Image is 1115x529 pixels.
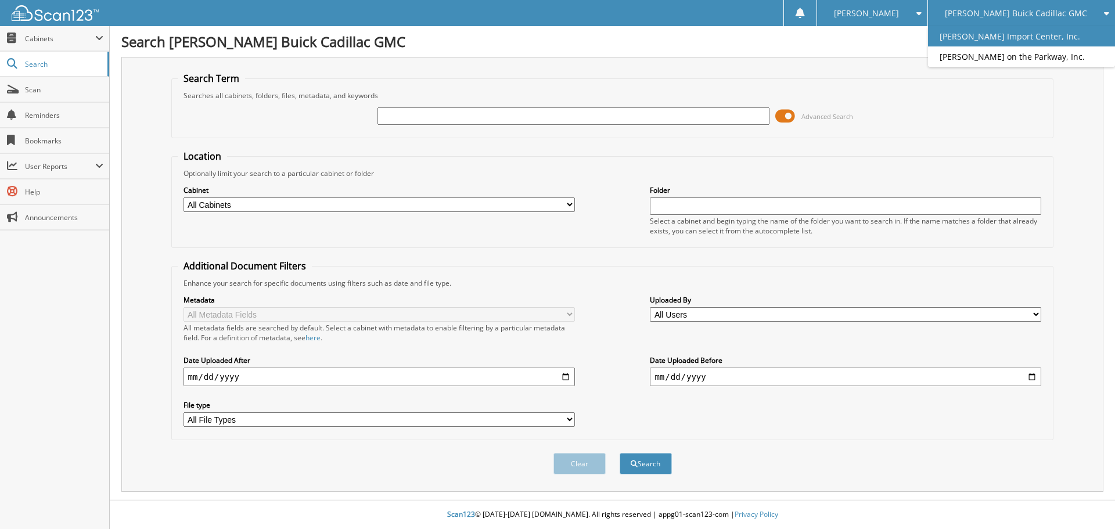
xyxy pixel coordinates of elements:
[25,161,95,171] span: User Reports
[1057,473,1115,529] iframe: Chat Widget
[25,110,103,120] span: Reminders
[801,112,853,121] span: Advanced Search
[184,355,575,365] label: Date Uploaded After
[620,453,672,474] button: Search
[12,5,99,21] img: scan123-logo-white.svg
[184,368,575,386] input: start
[650,185,1041,195] label: Folder
[650,368,1041,386] input: end
[184,185,575,195] label: Cabinet
[945,10,1087,17] span: [PERSON_NAME] Buick Cadillac GMC
[184,295,575,305] label: Metadata
[650,355,1041,365] label: Date Uploaded Before
[178,150,227,163] legend: Location
[834,10,899,17] span: [PERSON_NAME]
[650,216,1041,236] div: Select a cabinet and begin typing the name of the folder you want to search in. If the name match...
[25,213,103,222] span: Announcements
[178,72,245,85] legend: Search Term
[110,501,1115,529] div: © [DATE]-[DATE] [DOMAIN_NAME]. All rights reserved | appg01-scan123-com |
[305,333,321,343] a: here
[928,46,1115,67] a: [PERSON_NAME] on the Parkway, Inc.
[447,509,475,519] span: Scan123
[184,400,575,410] label: File type
[553,453,606,474] button: Clear
[178,278,1048,288] div: Enhance your search for specific documents using filters such as date and file type.
[184,323,575,343] div: All metadata fields are searched by default. Select a cabinet with metadata to enable filtering b...
[650,295,1041,305] label: Uploaded By
[25,59,102,69] span: Search
[25,187,103,197] span: Help
[178,91,1048,100] div: Searches all cabinets, folders, files, metadata, and keywords
[178,260,312,272] legend: Additional Document Filters
[25,85,103,95] span: Scan
[25,34,95,44] span: Cabinets
[121,32,1103,51] h1: Search [PERSON_NAME] Buick Cadillac GMC
[928,26,1115,46] a: [PERSON_NAME] Import Center, Inc.
[178,168,1048,178] div: Optionally limit your search to a particular cabinet or folder
[25,136,103,146] span: Bookmarks
[735,509,778,519] a: Privacy Policy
